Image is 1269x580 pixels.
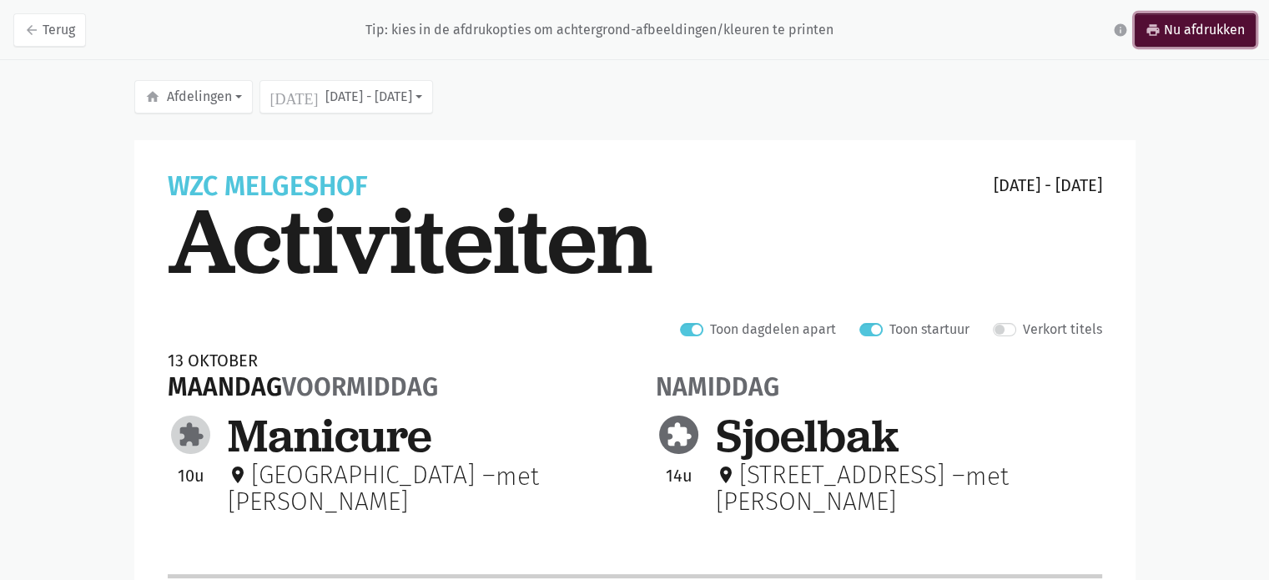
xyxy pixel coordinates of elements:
[1135,13,1256,47] a: printNu afdrukken
[710,319,836,340] label: Toon dagdelen apart
[177,421,204,448] i: extension
[168,349,438,372] div: 13 oktober
[716,465,736,485] i: place
[13,13,86,47] a: arrow_backTerug
[168,372,438,402] div: maandag
[134,80,253,113] button: Afdelingen
[666,466,692,486] span: 14u
[665,421,692,448] i: extension
[145,89,160,104] i: home
[716,462,965,487] div: [STREET_ADDRESS] –
[282,372,438,402] span: voormiddag
[168,197,1102,285] div: Activiteiten
[365,22,833,38] div: Tip: kies in de afdrukopties om achtergrond-afbeeldingen/kleuren te printen
[24,23,39,38] i: arrow_back
[168,174,368,200] div: WZC melgeshof
[228,462,496,487] div: [GEOGRAPHIC_DATA] –
[1023,319,1102,340] label: Verkort titels
[228,412,614,459] div: Manicure
[1146,23,1161,38] i: print
[228,462,614,514] div: met [PERSON_NAME]
[259,80,433,113] button: [DATE] - [DATE]
[270,89,319,104] i: [DATE]
[716,462,1102,514] div: met [PERSON_NAME]
[1113,23,1128,38] i: info
[994,174,1102,197] div: [DATE] - [DATE]
[656,372,779,402] span: namiddag
[178,466,204,486] span: 10u
[716,412,1102,459] div: Sjoelbak
[889,319,969,340] label: Toon startuur
[228,465,248,485] i: place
